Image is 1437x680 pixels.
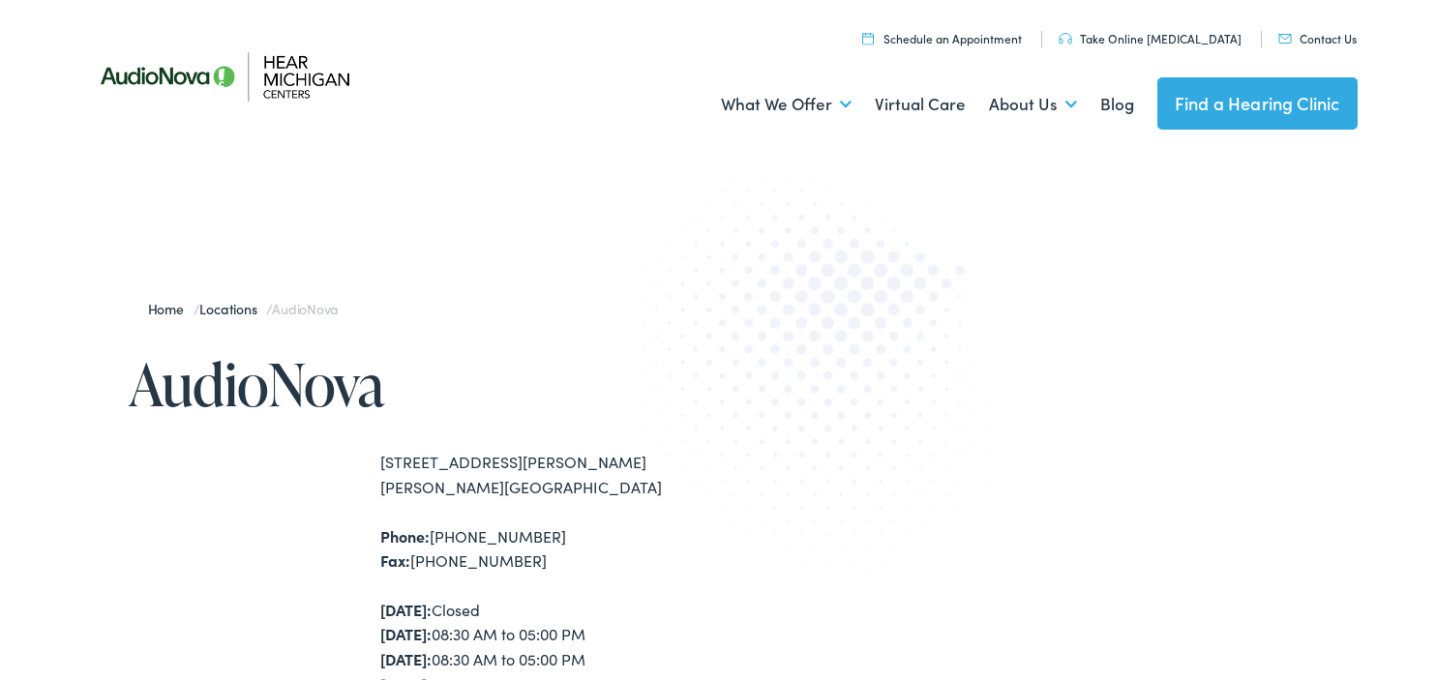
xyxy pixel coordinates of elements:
[1278,30,1357,46] a: Contact Us
[380,524,719,574] div: [PHONE_NUMBER] [PHONE_NUMBER]
[380,525,430,547] strong: Phone:
[380,623,432,644] strong: [DATE]:
[875,69,966,140] a: Virtual Care
[380,599,432,620] strong: [DATE]:
[380,549,410,571] strong: Fax:
[1157,77,1358,130] a: Find a Hearing Clinic
[1278,34,1292,44] img: utility icon
[721,69,852,140] a: What We Offer
[1059,30,1242,46] a: Take Online [MEDICAL_DATA]
[1100,69,1134,140] a: Blog
[148,299,339,318] span: / /
[989,69,1077,140] a: About Us
[380,450,719,499] div: [STREET_ADDRESS][PERSON_NAME] [PERSON_NAME][GEOGRAPHIC_DATA]
[1059,33,1072,44] img: utility icon
[380,648,432,669] strong: [DATE]:
[129,352,719,416] h1: AudioNova
[862,32,874,44] img: utility icon
[199,299,266,318] a: Locations
[272,299,338,318] span: AudioNova
[862,30,1022,46] a: Schedule an Appointment
[148,299,194,318] a: Home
